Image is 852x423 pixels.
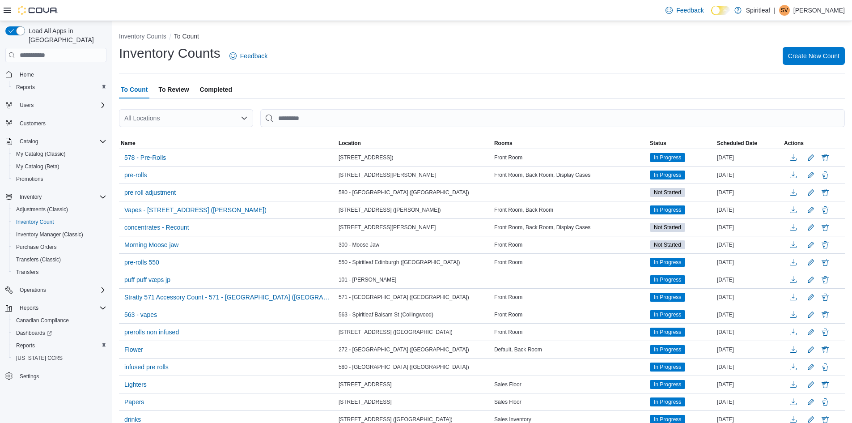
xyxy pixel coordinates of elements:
[715,152,782,163] div: [DATE]
[650,293,685,302] span: In Progress
[820,257,831,268] button: Delete
[793,5,845,16] p: [PERSON_NAME]
[20,138,38,145] span: Catalog
[13,315,72,326] a: Canadian Compliance
[339,329,453,336] span: [STREET_ADDRESS] ([GEOGRAPHIC_DATA])
[20,304,38,312] span: Reports
[717,140,757,147] span: Scheduled Date
[715,309,782,320] div: [DATE]
[805,291,816,304] button: Edit count details
[20,286,46,294] span: Operations
[715,170,782,180] div: [DATE]
[654,188,681,197] span: Not Started
[820,205,831,215] button: Delete
[654,241,681,249] span: Not Started
[339,294,469,301] span: 571 - [GEOGRAPHIC_DATA] ([GEOGRAPHIC_DATA])
[13,353,106,363] span: Washington CCRS
[9,352,110,364] button: [US_STATE] CCRS
[16,231,83,238] span: Inventory Manager (Classic)
[121,186,179,199] button: pre roll adjustment
[715,344,782,355] div: [DATE]
[124,345,143,354] span: Flower
[20,193,42,201] span: Inventory
[16,100,106,111] span: Users
[121,360,172,374] button: infused pre rolls
[260,109,845,127] input: This is a search bar. After typing your query, hit enter to filter the results lower in the page.
[16,371,42,382] a: Settings
[124,275,170,284] span: puff puff væps jp
[16,303,42,313] button: Reports
[13,82,106,93] span: Reports
[16,150,66,158] span: My Catalog (Classic)
[16,342,35,349] span: Reports
[715,138,782,149] button: Scheduled Date
[805,273,816,286] button: Edit count details
[13,229,87,240] a: Inventory Manager (Classic)
[13,340,38,351] a: Reports
[16,256,61,263] span: Transfers (Classic)
[124,363,169,372] span: infused pre rolls
[339,363,469,371] span: 580 - [GEOGRAPHIC_DATA] ([GEOGRAPHIC_DATA])
[121,291,335,304] button: Stratty 571 Accessory Count - 571 - [GEOGRAPHIC_DATA] ([GEOGRAPHIC_DATA])
[654,223,681,231] span: Not Started
[16,371,106,382] span: Settings
[121,308,161,321] button: 563 - vapes
[2,135,110,148] button: Catalog
[820,379,831,390] button: Delete
[119,32,845,43] nav: An example of EuiBreadcrumbs
[774,5,776,16] p: |
[121,140,136,147] span: Name
[13,254,64,265] a: Transfers (Classic)
[711,15,712,16] span: Dark Mode
[16,303,106,313] span: Reports
[337,138,492,149] button: Location
[805,203,816,217] button: Edit count details
[711,6,730,15] input: Dark Mode
[654,293,681,301] span: In Progress
[13,267,42,278] a: Transfers
[650,140,666,147] span: Status
[16,329,52,337] span: Dashboards
[16,285,50,295] button: Operations
[9,327,110,339] a: Dashboards
[492,397,648,407] div: Sales Floor
[124,310,157,319] span: 563 - vapes
[13,161,63,172] a: My Catalog (Beta)
[16,355,63,362] span: [US_STATE] CCRS
[805,256,816,269] button: Edit count details
[9,160,110,173] button: My Catalog (Beta)
[13,328,106,338] span: Dashboards
[13,267,106,278] span: Transfers
[13,242,60,252] a: Purchase Orders
[2,117,110,130] button: Customers
[121,325,182,339] button: prerolls non infused
[650,171,685,179] span: In Progress
[650,153,685,162] span: In Progress
[13,340,106,351] span: Reports
[492,344,648,355] div: Default, Back Room
[119,138,337,149] button: Name
[25,26,106,44] span: Load All Apps in [GEOGRAPHIC_DATA]
[339,259,460,266] span: 550 - Spiritleaf Edinburgh ([GEOGRAPHIC_DATA])
[781,5,788,16] span: SV
[13,204,72,215] a: Adjustments (Classic)
[492,309,648,320] div: Front Room
[20,120,46,127] span: Customers
[13,174,47,184] a: Promotions
[124,205,267,214] span: Vapes - [STREET_ADDRESS] ([PERSON_NAME])
[16,68,106,80] span: Home
[20,71,34,78] span: Home
[805,343,816,356] button: Edit count details
[339,154,394,161] span: [STREET_ADDRESS])
[5,64,106,406] nav: Complex example
[654,398,681,406] span: In Progress
[805,378,816,391] button: Edit count details
[2,370,110,383] button: Settings
[174,33,199,40] button: To Count
[339,224,436,231] span: [STREET_ADDRESS][PERSON_NAME]
[805,308,816,321] button: Edit count details
[124,240,178,249] span: Morning Moose jaw
[339,311,433,318] span: 563 - Spiritleaf Balsam St (Collingwood)
[805,151,816,164] button: Edit count details
[715,239,782,250] div: [DATE]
